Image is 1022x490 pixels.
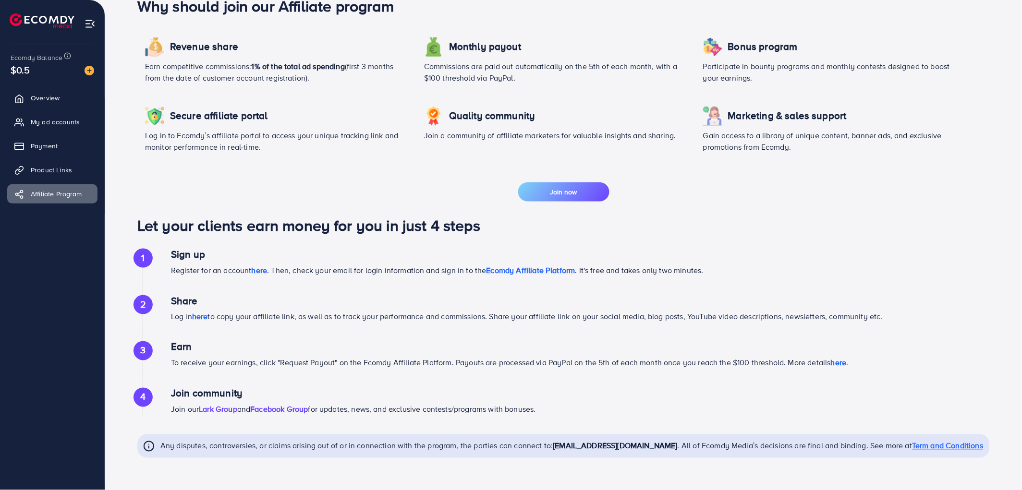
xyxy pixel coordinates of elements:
img: icon revenue share [703,107,722,126]
span: Payment [31,141,58,151]
span: Ecomdy Balance [11,53,62,62]
img: logo [10,13,74,28]
a: Lark Group [199,404,237,415]
a: Product Links [7,160,97,179]
h4: Marketing & sales support [728,110,847,122]
h4: Earn [171,341,975,353]
h4: Sign up [171,249,975,261]
p: Join a community of affiliate marketers for valuable insights and sharing. [424,130,688,141]
a: Overview [7,88,97,108]
a: Payment [7,136,97,155]
h1: Let your clients earn money for you in just 4 steps [137,216,990,234]
div: 3 [134,341,153,360]
span: Overview [31,93,60,103]
span: Affiliate Program [31,189,82,199]
a: Affiliate Program [7,184,97,203]
span: here [192,311,208,322]
span: 1% of the total ad spending [252,61,345,72]
p: Log in to copy your affiliate link, as well as to track your performance and commissions. Share y... [171,311,975,322]
span: My ad accounts [31,117,80,127]
div: 1 [134,249,153,268]
p: Earn competitive commissions: (first 3 months from the date of customer account registration). [145,60,409,84]
p: Register for an account . Then, check your email for login information and sign in to the . It's ... [171,264,975,276]
iframe: Chat [981,447,1015,483]
p: Participate in bounty programs and monthly contests designed to boost your earnings. [703,60,967,84]
p: Join our for updates, news, and exclusive contests/programs with bonuses. [171,404,975,415]
span: [EMAIL_ADDRESS][DOMAIN_NAME] [553,441,678,451]
h4: Monthly payout [449,41,521,53]
span: Ecomdy Affiliate Platform [487,265,575,275]
h4: Revenue share [170,41,238,53]
div: 4 [134,388,153,407]
span: here [252,265,268,275]
p: Gain access to a library of unique content, banner ads, and exclusive promotions from Ecomdy. [703,130,967,153]
h4: Quality community [449,110,535,122]
img: image [85,66,94,75]
h4: Bonus program [728,41,798,53]
a: My ad accounts [7,112,97,131]
div: 2 [134,295,153,314]
img: icon revenue share [703,37,722,57]
p: To receive your earnings, click "Request Payout" on the Ecomdy Affiliate Platform. Payouts are pr... [171,357,975,369]
span: Join now [550,187,577,197]
img: menu [85,18,96,29]
span: here [831,358,847,368]
p: Log in to Ecomdy’s affiliate portal to access your unique tracking link and monitor performance i... [145,130,409,153]
span: Term and Conditions [912,441,983,451]
p: Commissions are paid out automatically on the 5th of each month, with a $100 threshold via PayPal. [424,60,688,84]
img: icon revenue share [424,107,443,126]
img: icon revenue share [145,107,164,126]
span: $0.5 [11,63,30,77]
h4: Join community [171,388,975,400]
h4: Secure affiliate portal [170,110,268,122]
a: Facebook Group [250,404,308,415]
p: Any disputes, controversies, or claims arising out of or in connection with the program, the part... [160,440,984,452]
h4: Share [171,295,975,307]
img: icon revenue share [424,37,443,57]
span: Product Links [31,165,72,175]
span: and [237,404,250,415]
button: Join now [518,182,609,202]
img: icon revenue share [145,37,164,57]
